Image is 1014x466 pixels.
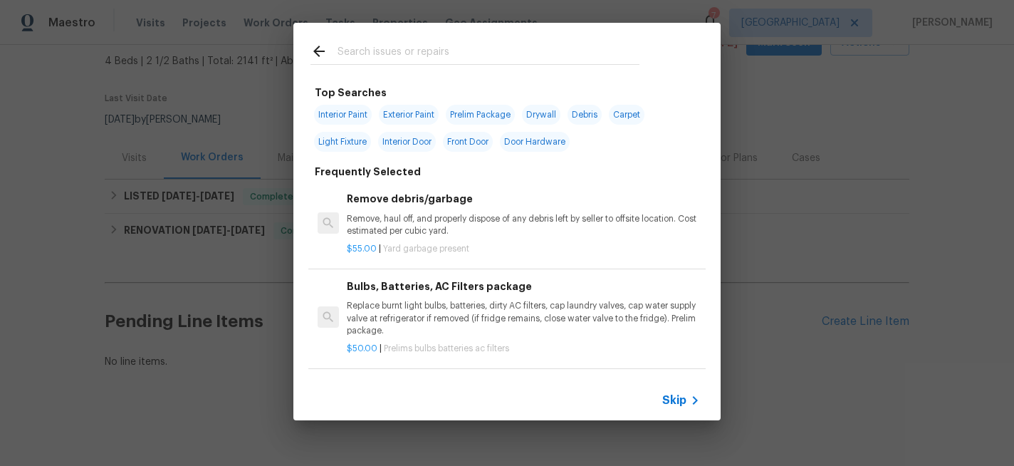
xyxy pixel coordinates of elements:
[383,244,469,253] span: Yard garbage present
[347,300,700,336] p: Replace burnt light bulbs, batteries, dirty AC filters, cap laundry valves, cap water supply valv...
[379,105,439,125] span: Exterior Paint
[568,105,602,125] span: Debris
[522,105,560,125] span: Drywall
[347,243,700,255] p: |
[314,132,371,152] span: Light Fixture
[384,344,509,353] span: Prelims bulbs batteries ac filters
[347,213,700,237] p: Remove, haul off, and properly dispose of any debris left by seller to offsite location. Cost est...
[446,105,515,125] span: Prelim Package
[443,132,493,152] span: Front Door
[314,105,372,125] span: Interior Paint
[347,378,700,394] h6: Initial landscaping package
[347,279,700,294] h6: Bulbs, Batteries, AC Filters package
[347,244,377,253] span: $55.00
[347,343,700,355] p: |
[347,344,377,353] span: $50.00
[315,85,387,100] h6: Top Searches
[378,132,436,152] span: Interior Door
[662,393,686,408] span: Skip
[338,43,639,64] input: Search issues or repairs
[500,132,570,152] span: Door Hardware
[609,105,644,125] span: Carpet
[347,191,700,207] h6: Remove debris/garbage
[315,164,421,180] h6: Frequently Selected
